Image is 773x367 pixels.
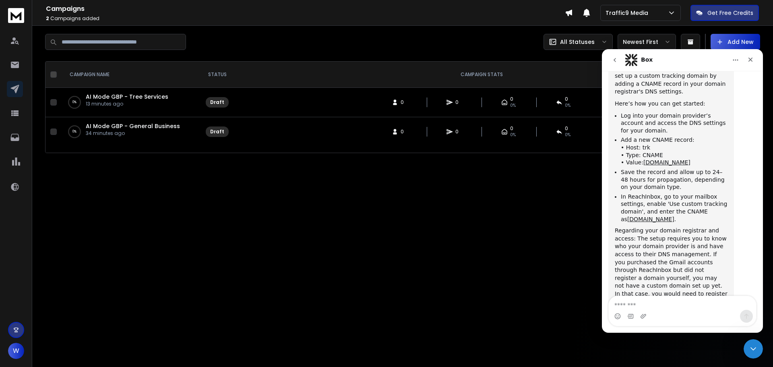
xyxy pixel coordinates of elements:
[565,132,570,138] span: 0%
[46,15,49,22] span: 2
[41,110,89,116] a: [DOMAIN_NAME]
[606,9,651,17] p: Traffic9 Media
[401,129,409,135] span: 0
[602,49,763,333] iframe: Intercom live chat
[13,178,126,272] div: Regarding your domain registrar and access: The setup requires you to know who your domain provid...
[72,98,76,106] p: 0 %
[560,38,595,46] p: All Statuses
[19,119,126,142] li: Save the record and allow up to 24–48 hours for propagation, depending on your domain type.
[210,129,224,135] div: Draft
[72,128,76,136] p: 0 %
[711,34,760,50] button: Add New
[744,339,763,359] iframe: Intercom live chat
[46,4,565,14] h1: Campaigns
[510,102,516,109] span: 0%
[510,125,513,132] span: 0
[8,8,24,23] img: logo
[46,15,565,22] p: Campaigns added
[86,101,168,107] p: 13 minutes ago
[60,117,201,147] td: 0%AI Mode GBP - General Business34 minutes ago
[234,62,730,88] th: CAMPAIGN STATS
[618,34,676,50] button: Newest First
[12,264,19,270] button: Emoji picker
[60,88,201,117] td: 0%AI Mode GBP - Tree Services13 minutes ago
[60,62,201,88] th: CAMPAIGN NAME
[455,129,463,135] span: 0
[86,122,180,130] a: AI Mode GBP - General Business
[19,144,126,174] li: In ReachInbox, go to your mailbox settings, enable 'Use custom tracking domain', and enter the CN...
[401,99,409,106] span: 0
[13,51,126,59] div: Here’s how you can get started:
[510,132,516,138] span: 0%
[138,261,151,274] button: Send a message…
[201,62,234,88] th: STATUS
[690,5,759,21] button: Get Free Credits
[25,264,32,270] button: Gif picker
[8,343,24,359] button: W
[86,130,180,137] p: 34 minutes ago
[86,93,168,101] a: AI Mode GBP - Tree Services
[38,264,45,270] button: Upload attachment
[455,99,463,106] span: 0
[19,63,126,85] li: Log into your domain provider’s account and access the DNS settings for your domain.
[707,9,753,17] p: Get Free Credits
[7,247,154,261] textarea: Message…
[210,99,224,106] div: Draft
[25,167,72,173] a: [DOMAIN_NAME]
[510,96,513,102] span: 0
[565,96,568,102] span: 0
[565,125,568,132] span: 0
[565,102,570,109] span: 0%
[19,87,126,117] li: Add a new CNAME record: • Host: trk • Type: CNAME • Value:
